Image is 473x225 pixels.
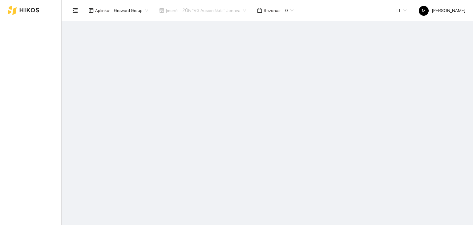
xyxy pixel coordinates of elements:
[95,7,110,14] span: Aplinka :
[419,8,465,13] span: [PERSON_NAME]
[89,8,94,13] span: layout
[257,8,262,13] span: calendar
[397,6,406,15] span: LT
[264,7,281,14] span: Sezonas :
[159,8,164,13] span: shop
[422,6,426,16] span: M
[72,8,78,13] span: menu-fold
[182,6,246,15] span: ŽŪB "VG Ausieniškės" Jonava
[69,4,81,17] button: menu-fold
[114,6,148,15] span: Groward Group
[166,7,179,14] span: Įmonė :
[285,6,293,15] span: 0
